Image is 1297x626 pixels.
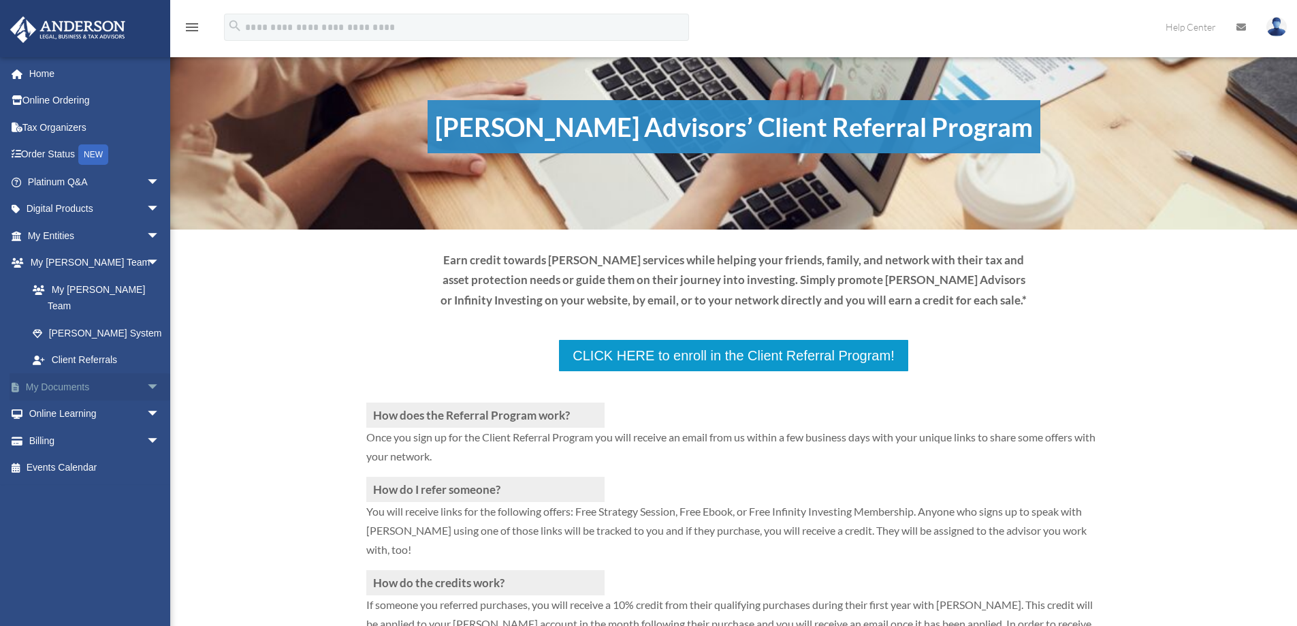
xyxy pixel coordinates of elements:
[10,427,180,454] a: Billingarrow_drop_down
[366,428,1102,477] p: Once you sign up for the Client Referral Program you will receive an email from us within a few b...
[6,16,129,43] img: Anderson Advisors Platinum Portal
[19,347,174,374] a: Client Referrals
[10,195,180,223] a: Digital Productsarrow_drop_down
[440,250,1028,311] p: Earn credit towards [PERSON_NAME] services while helping your friends, family, and network with t...
[558,339,909,373] a: CLICK HERE to enroll in the Client Referral Program!
[146,195,174,223] span: arrow_drop_down
[10,454,180,482] a: Events Calendar
[146,249,174,277] span: arrow_drop_down
[146,373,174,401] span: arrow_drop_down
[146,168,174,196] span: arrow_drop_down
[10,249,180,277] a: My [PERSON_NAME] Teamarrow_drop_down
[10,168,180,195] a: Platinum Q&Aarrow_drop_down
[184,19,200,35] i: menu
[10,114,180,141] a: Tax Organizers
[366,403,605,428] h3: How does the Referral Program work?
[227,18,242,33] i: search
[366,477,605,502] h3: How do I refer someone?
[10,222,180,249] a: My Entitiesarrow_drop_down
[19,276,180,319] a: My [PERSON_NAME] Team
[1266,17,1287,37] img: User Pic
[366,570,605,595] h3: How do the credits work?
[19,319,180,347] a: [PERSON_NAME] System
[10,141,180,169] a: Order StatusNEW
[10,60,180,87] a: Home
[146,401,174,428] span: arrow_drop_down
[78,144,108,165] div: NEW
[366,502,1102,570] p: You will receive links for the following offers: Free Strategy Session, Free Ebook, or Free Infin...
[184,24,200,35] a: menu
[146,427,174,455] span: arrow_drop_down
[10,87,180,114] a: Online Ordering
[428,100,1040,153] h1: [PERSON_NAME] Advisors’ Client Referral Program
[146,222,174,250] span: arrow_drop_down
[10,373,180,401] a: My Documentsarrow_drop_down
[10,401,180,428] a: Online Learningarrow_drop_down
